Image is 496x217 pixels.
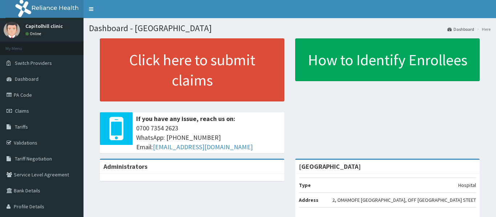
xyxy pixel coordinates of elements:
a: [EMAIL_ADDRESS][DOMAIN_NAME] [153,143,253,151]
a: Dashboard [447,26,474,32]
span: Claims [15,108,29,114]
b: Address [299,197,318,203]
b: If you have any issue, reach us on: [136,114,235,123]
p: Hospital [458,181,476,189]
b: Type [299,182,311,188]
a: Online [25,31,43,36]
span: Tariffs [15,124,28,130]
a: How to Identify Enrollees [295,38,480,81]
strong: [GEOGRAPHIC_DATA] [299,162,361,171]
p: Capitolhill clinic [25,24,63,29]
span: Tariff Negotiation [15,155,52,162]
span: Dashboard [15,76,38,82]
span: 0700 7354 2623 WhatsApp: [PHONE_NUMBER] Email: [136,124,281,151]
img: User Image [4,22,20,38]
p: 2, OMAMOFE [GEOGRAPHIC_DATA], OFF [GEOGRAPHIC_DATA] STEET [332,196,476,204]
li: Here [475,26,491,32]
a: Click here to submit claims [100,38,284,101]
span: Switch Providers [15,60,52,66]
b: Administrators [103,162,147,171]
h1: Dashboard - [GEOGRAPHIC_DATA] [89,24,491,33]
